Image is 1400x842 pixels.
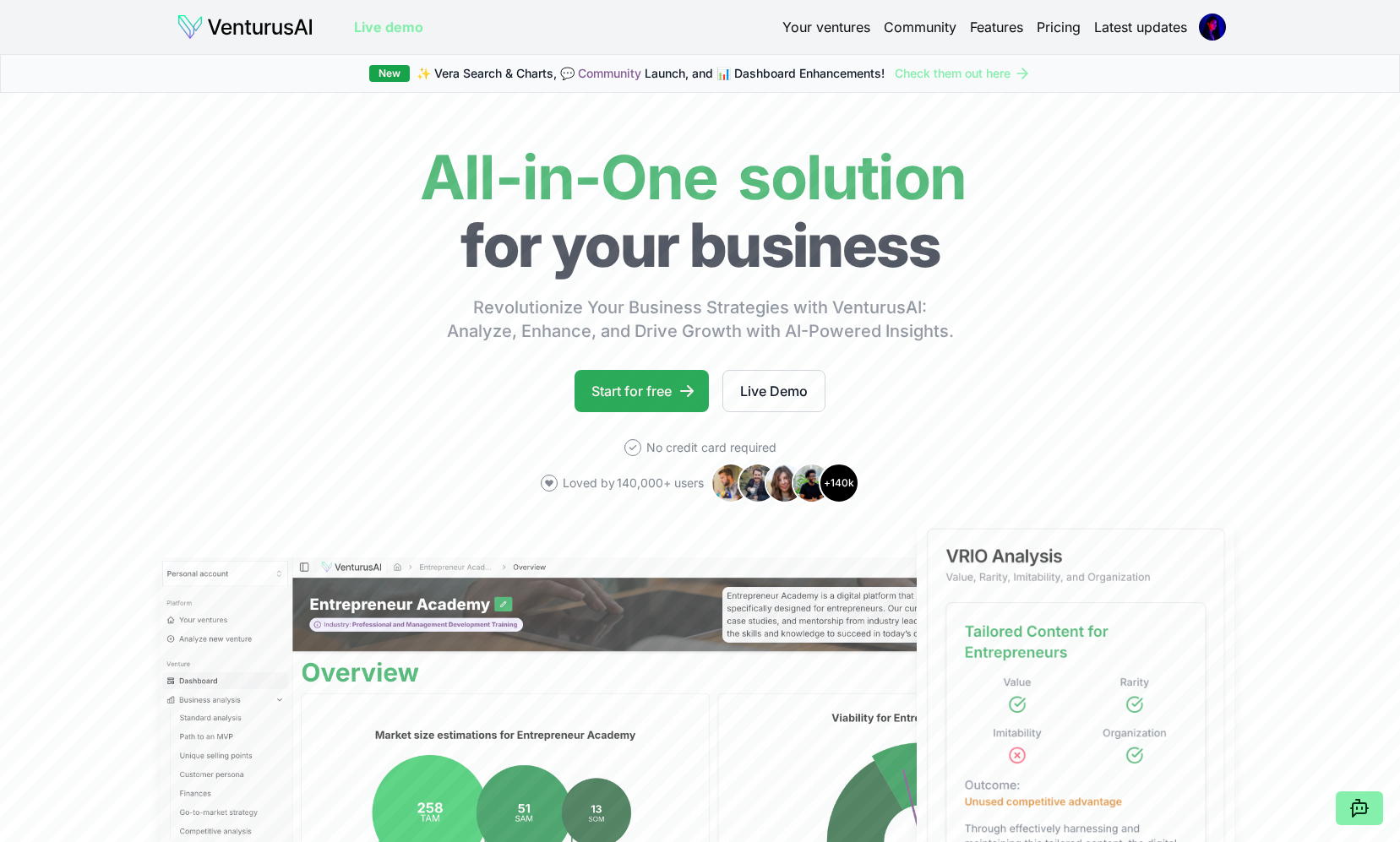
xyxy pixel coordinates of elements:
img: Avatar 4 [792,463,832,503]
a: Check them out here [895,65,1031,82]
a: Live demo [354,17,423,37]
a: Pricing [1037,17,1081,37]
a: Community [884,17,956,37]
div: New [369,65,410,82]
img: Avatar 1 [711,463,751,503]
a: Latest updates [1094,17,1187,37]
a: Start for free [575,370,709,412]
img: Avatar 3 [765,463,805,503]
a: Live Demo [722,370,825,412]
img: logo [177,14,313,41]
a: Features [970,17,1023,37]
img: ACg8ocIFyGShscevwMYRxWHTLcqYC2PDsmxj8QvUeYJJtSbf1TTzUcBRmA=s96-c [1199,14,1226,41]
img: Avatar 2 [738,463,778,503]
a: Your ventures [782,17,870,37]
a: Community [578,66,641,80]
span: ✨ Vera Search & Charts, 💬 Launch, and 📊 Dashboard Enhancements! [417,65,885,82]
